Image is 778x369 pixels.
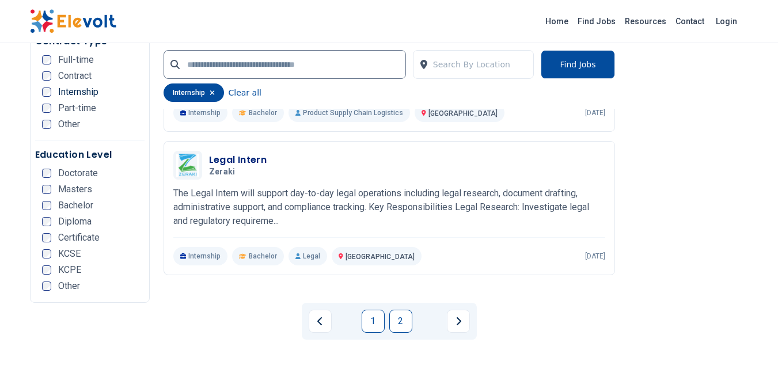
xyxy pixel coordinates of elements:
iframe: Chat Widget [720,314,778,369]
span: Full-time [58,55,94,64]
input: Certificate [42,233,51,242]
span: Certificate [58,233,100,242]
input: Part-time [42,104,51,113]
input: Full-time [42,55,51,64]
div: internship [164,83,224,102]
span: KCPE [58,265,81,275]
span: Masters [58,185,92,194]
span: Zeraki [209,167,236,177]
input: Bachelor [42,201,51,210]
span: Other [58,120,80,129]
span: Internship [58,88,98,97]
p: The Legal Intern will support day-to-day legal operations including legal research, document draf... [173,187,605,228]
a: Login [709,10,744,33]
p: Internship [173,104,228,122]
a: Page 1 is your current page [362,310,385,333]
input: KCSE [42,249,51,258]
input: Doctorate [42,169,51,178]
span: Bachelor [249,108,277,117]
span: Part-time [58,104,96,113]
input: Masters [42,185,51,194]
a: Find Jobs [573,12,620,31]
input: KCPE [42,265,51,275]
span: Bachelor [58,201,93,210]
span: [GEOGRAPHIC_DATA] [428,109,498,117]
a: Page 2 [389,310,412,333]
h5: Education Level [35,148,145,162]
a: Previous page [309,310,332,333]
span: Other [58,281,80,291]
p: [DATE] [585,108,605,117]
p: Internship [173,247,228,265]
input: Contract [42,71,51,81]
span: Contract [58,71,92,81]
span: KCSE [58,249,81,258]
img: Elevolt [30,9,116,33]
a: Home [541,12,573,31]
a: ZerakiLegal InternZerakiThe Legal Intern will support day-to-day legal operations including legal... [173,151,605,265]
p: Legal [289,247,327,265]
button: Clear all [229,83,261,102]
a: Resources [620,12,671,31]
h3: Legal Intern [209,153,267,167]
a: Next page [447,310,470,333]
input: Diploma [42,217,51,226]
p: Product Supply Chain Logistics [289,104,410,122]
span: Doctorate [58,169,98,178]
input: Other [42,120,51,129]
button: Find Jobs [541,50,614,79]
input: Internship [42,88,51,97]
img: Zeraki [176,154,199,177]
a: Contact [671,12,709,31]
span: Diploma [58,217,92,226]
ul: Pagination [309,310,470,333]
span: [GEOGRAPHIC_DATA] [346,253,415,261]
p: [DATE] [585,252,605,261]
input: Other [42,281,51,291]
span: Bachelor [249,252,277,261]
